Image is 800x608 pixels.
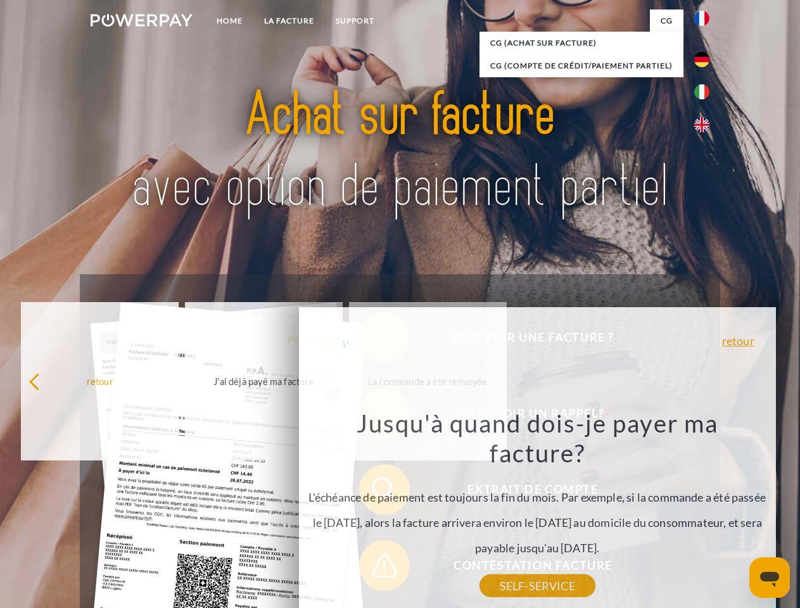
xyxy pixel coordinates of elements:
[479,32,683,54] a: CG (achat sur facture)
[650,9,683,32] a: CG
[193,372,335,389] div: J'ai déjà payé ma facture
[121,61,679,243] img: title-powerpay_fr.svg
[253,9,325,32] a: LA FACTURE
[722,335,754,346] a: retour
[206,9,253,32] a: Home
[749,557,790,598] iframe: Bouton de lancement de la fenêtre de messagerie
[29,372,171,389] div: retour
[694,117,709,132] img: en
[306,408,768,469] h3: Jusqu'à quand dois-je payer ma facture?
[91,14,193,27] img: logo-powerpay-white.svg
[694,84,709,99] img: it
[694,11,709,26] img: fr
[479,54,683,77] a: CG (Compte de crédit/paiement partiel)
[479,574,595,597] a: SELF-SERVICE
[694,52,709,67] img: de
[325,9,385,32] a: Support
[306,408,768,586] div: L'échéance de paiement est toujours la fin du mois. Par exemple, si la commande a été passée le [...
